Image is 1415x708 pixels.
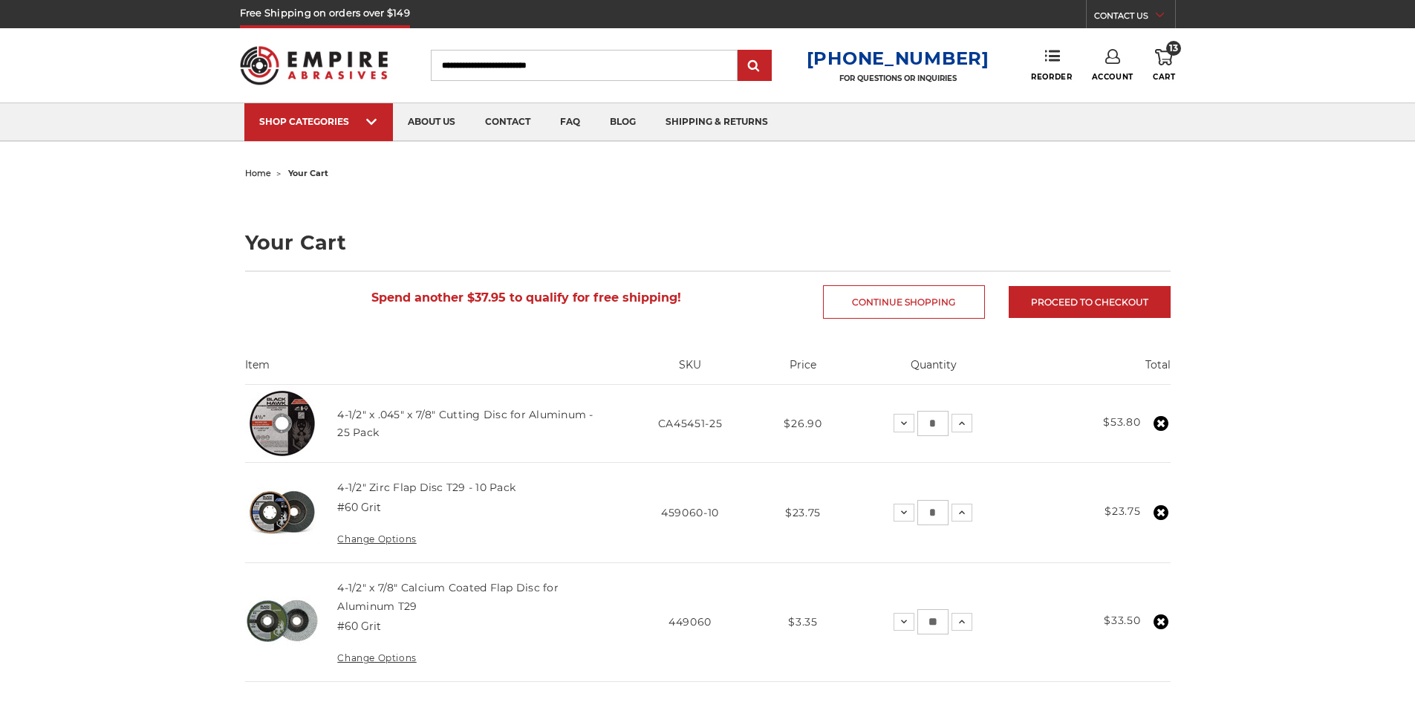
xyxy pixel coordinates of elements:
span: Reorder [1031,72,1072,82]
a: [PHONE_NUMBER] [807,48,989,69]
th: Item [245,357,619,384]
span: $23.75 [785,506,821,519]
img: 4.5" cutting disc for aluminum [245,386,319,461]
a: Change Options [337,533,416,545]
a: Reorder [1031,49,1072,81]
a: 13 Cart [1153,49,1175,82]
div: SHOP CATEGORIES [259,116,378,127]
a: shipping & returns [651,103,783,141]
img: BHA 4-1/2 Inch Flap Disc for Aluminum [245,585,319,660]
a: Continue Shopping [823,285,985,319]
strong: $23.75 [1105,504,1140,518]
input: 4-1/2" x 7/8" Calcium Coated Flap Disc for Aluminum T29 Quantity: [917,609,949,634]
strong: $33.50 [1104,614,1140,627]
strong: $53.80 [1103,415,1140,429]
th: SKU [619,357,761,384]
img: Empire Abrasives [240,36,388,94]
a: about us [393,103,470,141]
a: 4-1/2" Zirc Flap Disc T29 - 10 Pack [337,481,515,494]
a: 4-1/2" x 7/8" Calcium Coated Flap Disc for Aluminum T29 [337,581,559,612]
th: Quantity [845,357,1023,384]
a: Proceed to checkout [1009,286,1171,318]
input: Submit [740,51,770,81]
th: Total [1023,357,1170,384]
img: 4-1/2" Zirc Flap Disc T29 - 10 Pack [245,475,319,550]
span: 459060-10 [661,506,719,519]
span: $26.90 [784,417,822,430]
span: $3.35 [788,615,818,629]
span: Cart [1153,72,1175,82]
a: CONTACT US [1094,7,1175,28]
span: Spend another $37.95 to qualify for free shipping! [371,290,681,305]
input: 4-1/2" x .045" x 7/8" Cutting Disc for Aluminum - 25 Pack Quantity: [917,411,949,436]
dd: #60 Grit [337,619,381,634]
a: contact [470,103,545,141]
span: CA45451-25 [658,417,723,430]
dd: #60 Grit [337,500,381,516]
a: blog [595,103,651,141]
a: faq [545,103,595,141]
th: Price [761,357,845,384]
a: 4-1/2" x .045" x 7/8" Cutting Disc for Aluminum - 25 Pack [337,408,593,439]
a: Change Options [337,652,416,663]
span: your cart [288,168,328,178]
h1: Your Cart [245,233,1171,253]
input: 4-1/2" Zirc Flap Disc T29 - 10 Pack Quantity: [917,500,949,525]
span: 13 [1166,41,1181,56]
span: 449060 [669,615,712,629]
p: FOR QUESTIONS OR INQUIRIES [807,74,989,83]
span: Account [1092,72,1133,82]
a: home [245,168,271,178]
